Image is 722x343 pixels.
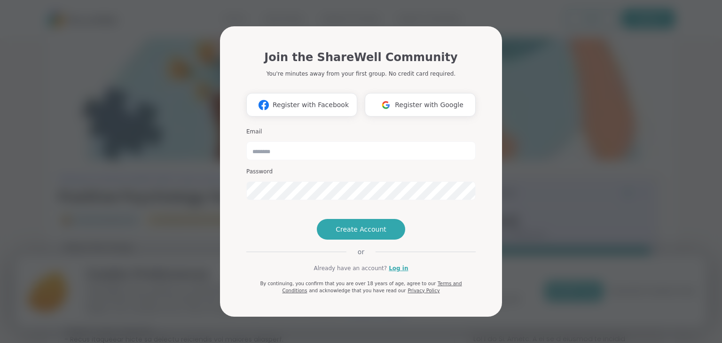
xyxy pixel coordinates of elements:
[267,70,455,78] p: You're minutes away from your first group. No credit card required.
[255,96,273,114] img: ShareWell Logomark
[395,100,463,110] span: Register with Google
[314,264,387,273] span: Already have an account?
[408,288,439,293] a: Privacy Policy
[336,225,386,234] span: Create Account
[264,49,457,66] h1: Join the ShareWell Community
[309,288,406,293] span: and acknowledge that you have read our
[273,100,349,110] span: Register with Facebook
[246,93,357,117] button: Register with Facebook
[260,281,436,286] span: By continuing, you confirm that you are over 18 years of age, agree to our
[346,247,376,257] span: or
[282,281,462,293] a: Terms and Conditions
[377,96,395,114] img: ShareWell Logomark
[317,219,405,240] button: Create Account
[365,93,476,117] button: Register with Google
[389,264,408,273] a: Log in
[246,128,476,136] h3: Email
[246,168,476,176] h3: Password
